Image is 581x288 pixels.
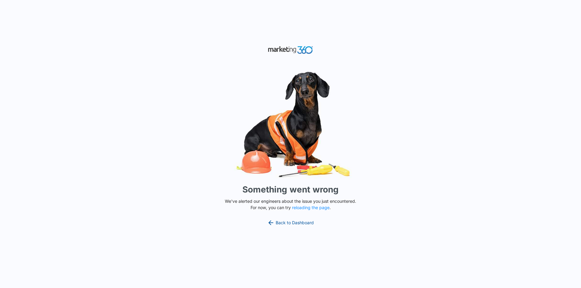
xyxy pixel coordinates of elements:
[222,198,359,211] p: We've alerted our engineers about the issue you just encountered. For now, you can try .
[267,219,314,226] a: Back to Dashboard
[242,183,339,196] h1: Something went wrong
[268,45,313,55] img: Marketing 360 Logo
[292,205,330,210] button: reloading the page
[200,68,381,181] img: Sad Dog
